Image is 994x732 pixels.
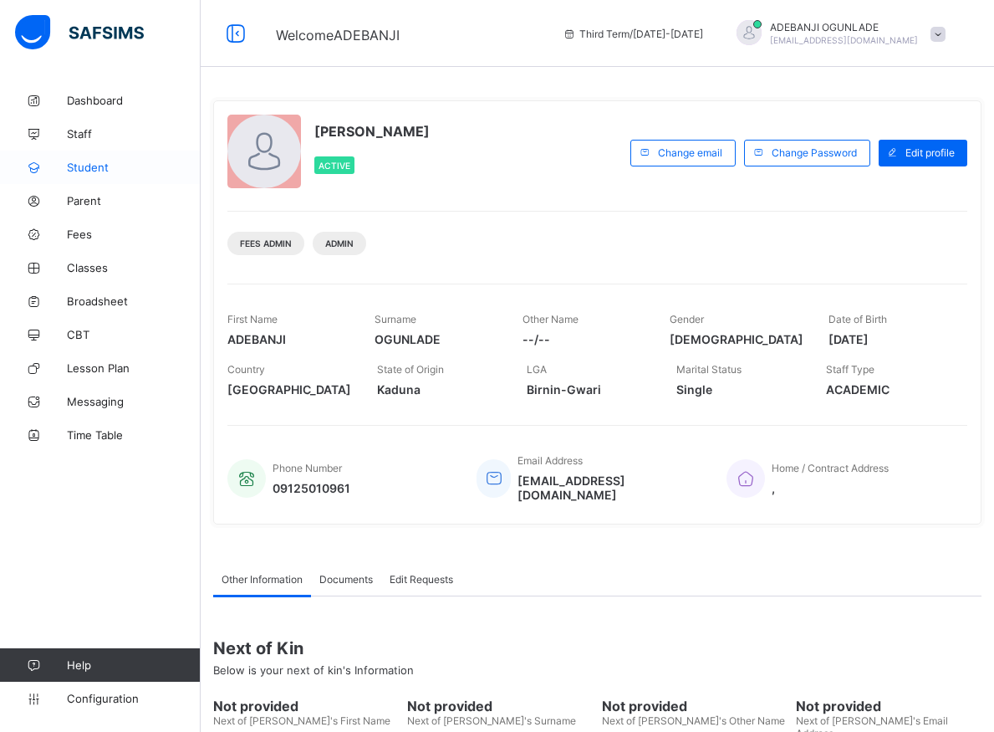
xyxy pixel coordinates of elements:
span: CBT [67,328,201,341]
span: Edit Requests [390,573,453,586]
img: safsims [15,15,144,50]
span: 09125010961 [273,481,350,495]
span: Not provided [407,698,593,714]
span: First Name [227,313,278,325]
span: Welcome ADEBANJI [276,27,400,44]
span: State of Origin [377,363,444,376]
span: Broadsheet [67,294,201,308]
span: Other Name [522,313,579,325]
span: Student [67,161,201,174]
span: Staff [67,127,201,141]
span: ADEBANJI [227,332,349,346]
span: Next of [PERSON_NAME]'s First Name [213,714,390,727]
span: Country [227,363,265,376]
span: Not provided [796,698,981,714]
span: Help [67,658,200,672]
span: [GEOGRAPHIC_DATA] [227,382,352,397]
span: Gender [670,313,704,325]
span: Date of Birth [828,313,887,325]
span: Change Password [772,146,857,159]
span: Below is your next of kin's Information [213,663,414,677]
span: Fees Admin [240,238,292,248]
button: Open asap [927,673,977,724]
span: LGA [527,363,547,376]
span: Birnin-Gwari [527,382,651,397]
span: ADEBANJI OGUNLADE [770,21,918,33]
span: Lesson Plan [67,361,201,375]
span: Edit profile [905,146,955,159]
span: Home / Contract Address [772,462,889,474]
span: OGUNLADE [375,332,497,346]
span: Dashboard [67,94,201,107]
span: Email Address [517,454,583,467]
span: Next of Kin [213,638,981,658]
span: , [772,481,889,495]
span: Single [676,382,801,397]
span: Parent [67,194,201,207]
span: Staff Type [826,363,874,376]
span: [PERSON_NAME] [314,123,430,140]
span: [DEMOGRAPHIC_DATA] [670,332,803,346]
span: [EMAIL_ADDRESS][DOMAIN_NAME] [770,35,918,45]
span: ACADEMIC [826,382,951,397]
span: [EMAIL_ADDRESS][DOMAIN_NAME] [517,473,701,502]
span: Next of [PERSON_NAME]'s Other Name [602,714,785,727]
div: ADEBANJIOGUNLADE [720,20,954,48]
span: Time Table [67,428,201,442]
span: Surname [375,313,416,325]
span: Documents [319,573,373,586]
span: session/term information [563,28,703,40]
span: Not provided [602,698,788,714]
span: [DATE] [828,332,951,346]
span: Phone Number [273,462,342,474]
span: Not provided [213,698,399,714]
span: Messaging [67,395,201,408]
span: Kaduna [377,382,502,397]
span: Fees [67,228,201,241]
span: Classes [67,261,201,274]
span: --/-- [522,332,645,346]
span: Active [319,161,350,171]
span: Change email [658,146,722,159]
span: Admin [325,238,354,248]
span: Marital Status [676,363,742,376]
span: Other Information [222,573,303,586]
span: Configuration [67,692,200,705]
span: Next of [PERSON_NAME]'s Surname [407,714,576,727]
